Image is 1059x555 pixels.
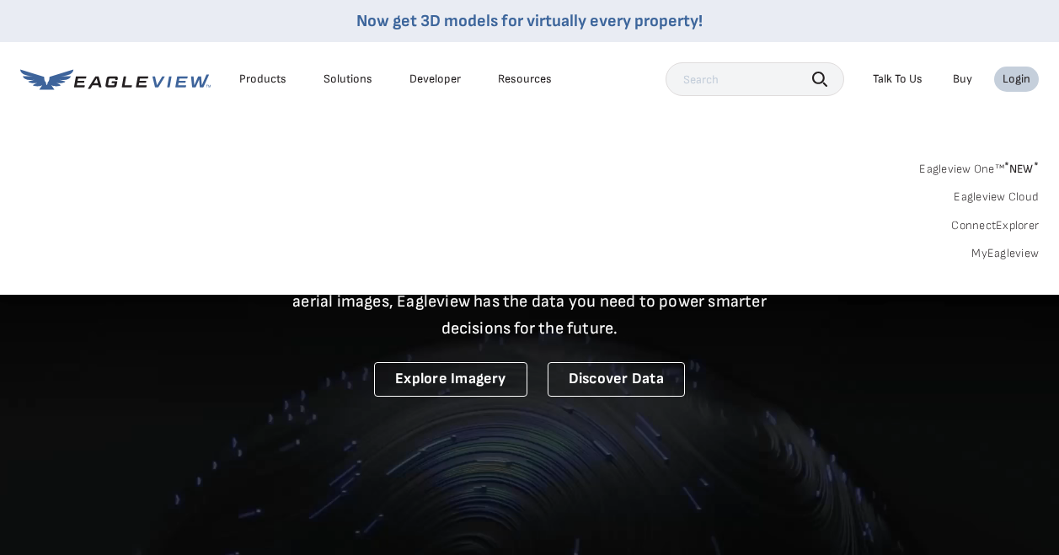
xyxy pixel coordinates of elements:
a: Eagleview One™*NEW* [919,157,1039,176]
a: Explore Imagery [374,362,527,397]
a: ConnectExplorer [951,218,1039,233]
a: Developer [409,72,461,87]
input: Search [666,62,844,96]
a: Buy [953,72,972,87]
a: Discover Data [548,362,685,397]
div: Login [1003,72,1030,87]
div: Products [239,72,286,87]
div: Talk To Us [873,72,923,87]
a: MyEagleview [971,246,1039,261]
div: Resources [498,72,552,87]
span: NEW [1004,162,1039,176]
div: Solutions [324,72,372,87]
a: Now get 3D models for virtually every property! [356,11,703,31]
p: A new era starts here. Built on more than 3.5 billion high-resolution aerial images, Eagleview ha... [272,261,788,342]
a: Eagleview Cloud [954,189,1039,205]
